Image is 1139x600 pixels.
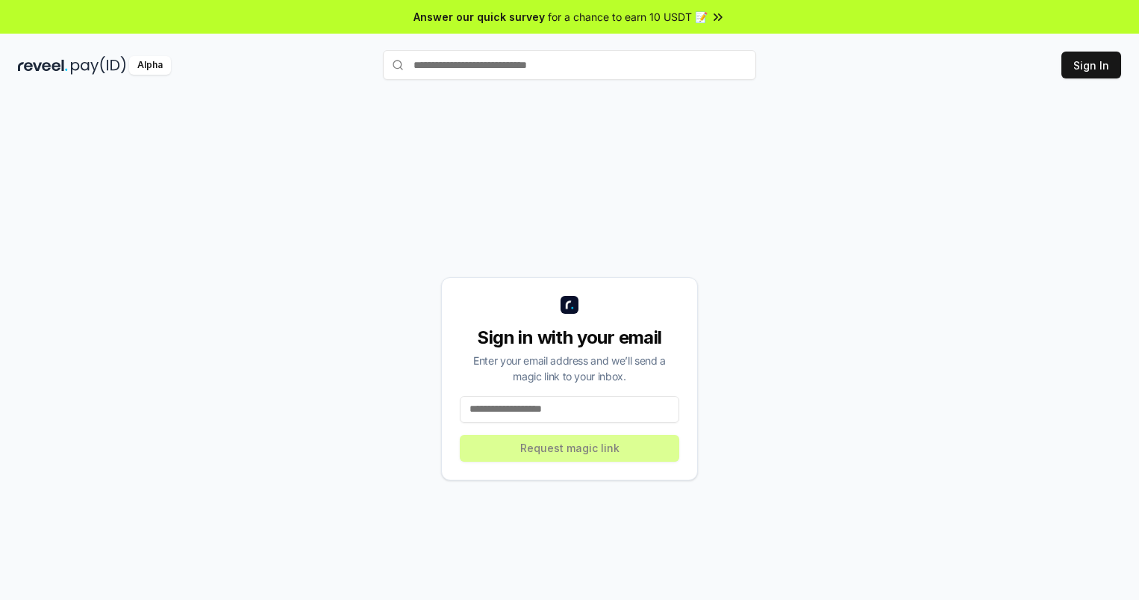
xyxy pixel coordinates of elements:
span: Answer our quick survey [414,9,545,25]
img: reveel_dark [18,56,68,75]
span: for a chance to earn 10 USDT 📝 [548,9,708,25]
img: pay_id [71,56,126,75]
div: Alpha [129,56,171,75]
img: logo_small [561,296,578,314]
div: Sign in with your email [460,326,679,350]
button: Sign In [1061,52,1121,78]
div: Enter your email address and we’ll send a magic link to your inbox. [460,353,679,384]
